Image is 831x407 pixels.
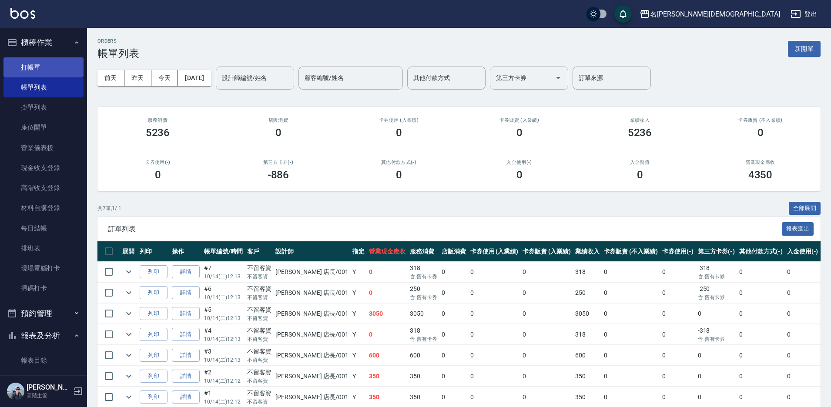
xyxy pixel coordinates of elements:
p: 10/14 (二) 12:12 [204,398,243,406]
a: 掃碼打卡 [3,278,84,298]
h3: 0 [757,127,764,139]
p: 含 舊有卡券 [698,294,735,301]
td: 0 [737,304,785,324]
td: 0 [602,304,660,324]
td: 0 [785,324,821,345]
a: 新開單 [788,44,821,53]
td: [PERSON_NAME] 店長 /001 [273,262,350,282]
button: 名[PERSON_NAME][DEMOGRAPHIC_DATA] [636,5,784,23]
div: 不留客資 [247,264,271,273]
th: 營業現金應收 [367,241,408,262]
button: Open [551,71,565,85]
th: 指定 [350,241,367,262]
a: 營業儀表板 [3,138,84,158]
span: 訂單列表 [108,225,782,234]
button: 列印 [140,265,168,279]
td: 0 [660,366,696,387]
th: 客戶 [245,241,274,262]
button: expand row [122,370,135,383]
td: 0 [737,283,785,303]
td: 3050 [408,304,439,324]
td: 0 [785,304,821,324]
td: Y [350,366,367,387]
h3: 0 [396,127,402,139]
h3: 0 [516,169,523,181]
td: 0 [602,283,660,303]
th: 業績收入 [573,241,602,262]
td: [PERSON_NAME] 店長 /001 [273,283,350,303]
td: 0 [737,345,785,366]
td: 0 [602,345,660,366]
h2: 入金儲值 [590,160,690,165]
p: 10/14 (二) 12:13 [204,294,243,301]
button: expand row [122,349,135,362]
p: 10/14 (二) 12:13 [204,335,243,343]
img: Person [7,383,24,400]
td: 0 [367,324,408,345]
button: 報表匯出 [782,222,814,236]
a: 材料自購登錄 [3,198,84,218]
div: 不留客資 [247,326,271,335]
button: 列印 [140,286,168,300]
button: 櫃檯作業 [3,31,84,54]
h2: 卡券使用 (入業績) [349,117,449,123]
button: 昨天 [124,70,151,86]
td: 0 [602,262,660,282]
th: 服務消費 [408,241,439,262]
th: 列印 [137,241,170,262]
h2: ORDERS [97,38,139,44]
h2: 卡券使用(-) [108,160,208,165]
td: 0 [737,324,785,345]
button: 今天 [151,70,178,86]
td: 318 [408,324,439,345]
td: 0 [439,324,468,345]
a: 詳情 [172,390,200,404]
td: 3050 [367,304,408,324]
button: 前天 [97,70,124,86]
a: 現金收支登錄 [3,158,84,178]
td: 0 [439,366,468,387]
td: #2 [202,366,245,387]
td: 350 [573,366,602,387]
td: 0 [439,345,468,366]
p: 不留客資 [247,398,271,406]
td: #3 [202,345,245,366]
td: 0 [468,283,521,303]
td: 350 [408,366,439,387]
td: 318 [408,262,439,282]
td: 0 [367,262,408,282]
td: 0 [785,262,821,282]
td: Y [350,262,367,282]
button: 預約管理 [3,302,84,325]
td: 0 [660,262,696,282]
th: 入金使用(-) [785,241,821,262]
td: 0 [696,366,737,387]
td: 0 [737,366,785,387]
a: 消費分析儀表板 [3,370,84,390]
h2: 卡券販賣 (入業績) [469,117,569,123]
td: Y [350,324,367,345]
button: expand row [122,390,135,404]
th: 店販消費 [439,241,468,262]
td: 0 [660,324,696,345]
p: 含 舊有卡券 [698,335,735,343]
td: 0 [367,283,408,303]
p: 含 舊有卡券 [410,294,437,301]
p: 不留客資 [247,314,271,322]
h3: 0 [396,169,402,181]
td: 0 [468,345,521,366]
th: 卡券販賣 (不入業績) [602,241,660,262]
td: 350 [367,366,408,387]
th: 設計師 [273,241,350,262]
td: 0 [696,304,737,324]
td: 0 [602,324,660,345]
button: 列印 [140,328,168,341]
div: 不留客資 [247,284,271,294]
td: -250 [696,283,737,303]
a: 詳情 [172,265,200,279]
a: 打帳單 [3,57,84,77]
p: 10/14 (二) 12:13 [204,314,243,322]
td: 0 [660,304,696,324]
td: #5 [202,304,245,324]
a: 詳情 [172,349,200,362]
